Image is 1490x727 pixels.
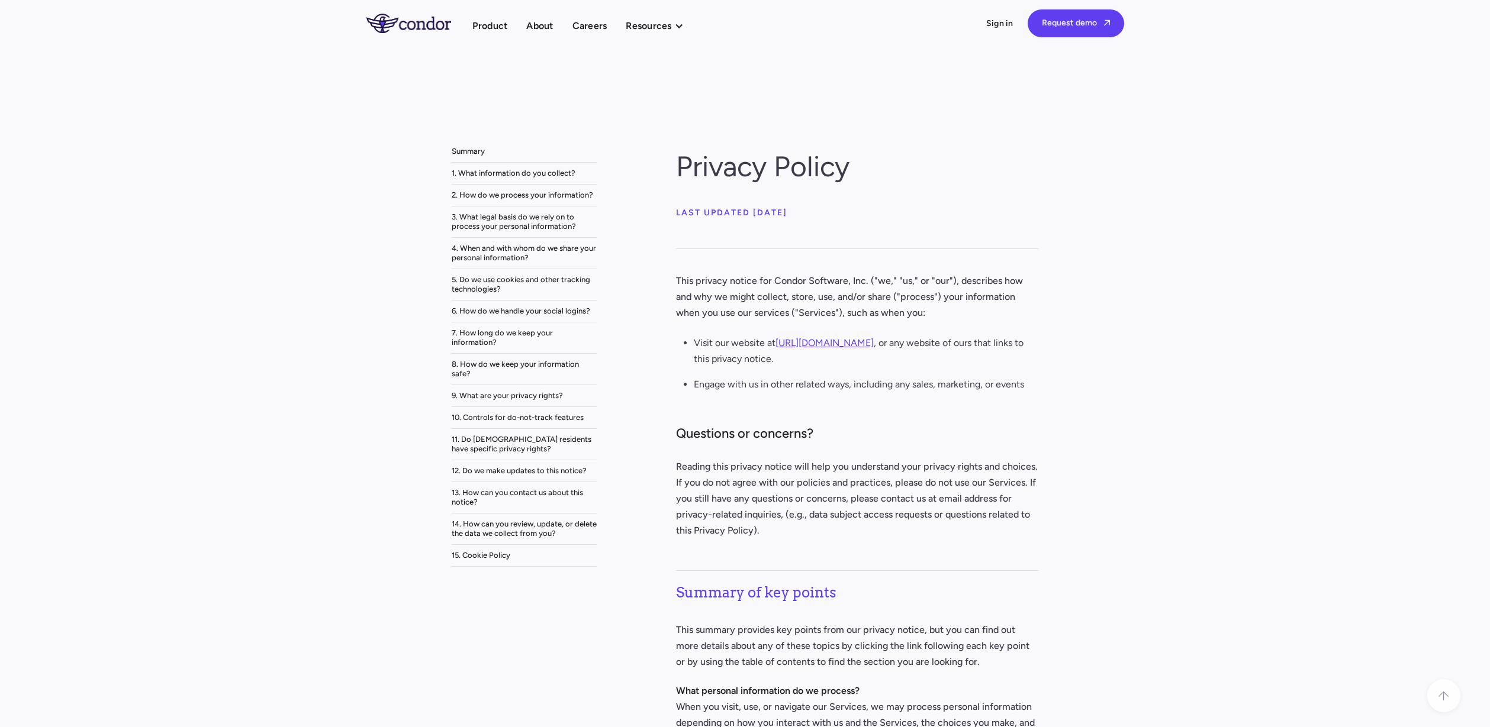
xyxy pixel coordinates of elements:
li: Engage with us in other related ways, including any sales, marketing, or events [694,376,1039,397]
div: Resources [626,18,695,34]
div: 7. How long do we keep your information? [452,328,597,347]
a: 5. Do we use cookies and other tracking technologies? [452,269,597,301]
a: 8. How do we keep your information safe? [452,354,597,385]
li: Visit our website at , or any website of ours that links to this privacy notice. [694,335,1039,371]
a: [URL][DOMAIN_NAME] [775,337,874,348]
div: Summary [452,147,485,156]
div:  [1438,692,1450,700]
div: 14. How can you review, update, or delete the data we collect from you? [452,519,597,538]
a: 13. How can you contact us about this notice? [452,482,597,513]
div: Last updated [DATE] [676,201,1039,225]
a: 2. How do we process your information? [452,185,597,206]
a: About [526,18,553,34]
div: 3. What legal basis do we rely on to process your personal information? [452,212,597,231]
div: 15. Cookie Policy [452,551,510,560]
a: Product [472,18,508,34]
span:  [1104,19,1110,27]
h3: Summary of key points [676,570,1039,608]
h4: Questions or concerns? [676,422,1039,445]
h2: Privacy Policy [676,141,1039,192]
strong: What personal information do we process? [676,685,860,696]
p: This privacy notice for Condor Software, Inc. ("we," "us," or "our"), describes how and why we mi... [676,273,1039,321]
p: This summary provides key points from our privacy notice, but you can find out more details about... [676,622,1039,670]
a: 10. Controls for do-not-track features [452,407,597,429]
a: Careers [572,18,607,34]
a: Request demo [1028,9,1124,37]
a: home [366,14,472,33]
a: 9. What are your privacy rights? [452,385,597,407]
div: 12. Do we make updates to this notice? [452,466,587,476]
a: Sign in [986,18,1013,30]
a: 6. How do we handle your social logins? [452,301,597,322]
div: 4. When and with whom do we share your personal information? [452,244,597,263]
a: 12. Do we make updates to this notice? [452,460,597,482]
div: 5. Do we use cookies and other tracking technologies? [452,275,597,294]
div: 11. Do [DEMOGRAPHIC_DATA] residents have specific privacy rights? [452,435,597,454]
div: 13. How can you contact us about this notice? [452,488,597,507]
div: Resources [626,18,671,34]
div: 1. What information do you collect? [452,169,575,178]
a: 7. How long do we keep your information? [452,322,597,354]
a: 11. Do [DEMOGRAPHIC_DATA] residents have specific privacy rights? [452,429,597,460]
div: 10. Controls for do-not-track features [452,413,584,422]
div: 8. How do we keep your information safe? [452,360,597,379]
a: 15. Cookie Policy [452,545,597,567]
div: 6. How do we handle your social logins? [452,306,590,316]
div: 9. What are your privacy rights? [452,391,563,400]
div: 2. How do we process your information? [452,190,593,200]
a:  [1427,679,1460,712]
a: 4. When and with whom do we share your personal information? [452,238,597,269]
a: 3. What legal basis do we rely on to process your personal information? [452,206,597,238]
a: 1. What information do you collect? [452,163,597,185]
a: 14. How can you review, update, or delete the data we collect from you? [452,513,597,545]
p: Reading this privacy notice will help you understand your privacy rights and choices. If you do n... [676,458,1039,538]
a: Summary [452,141,597,163]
